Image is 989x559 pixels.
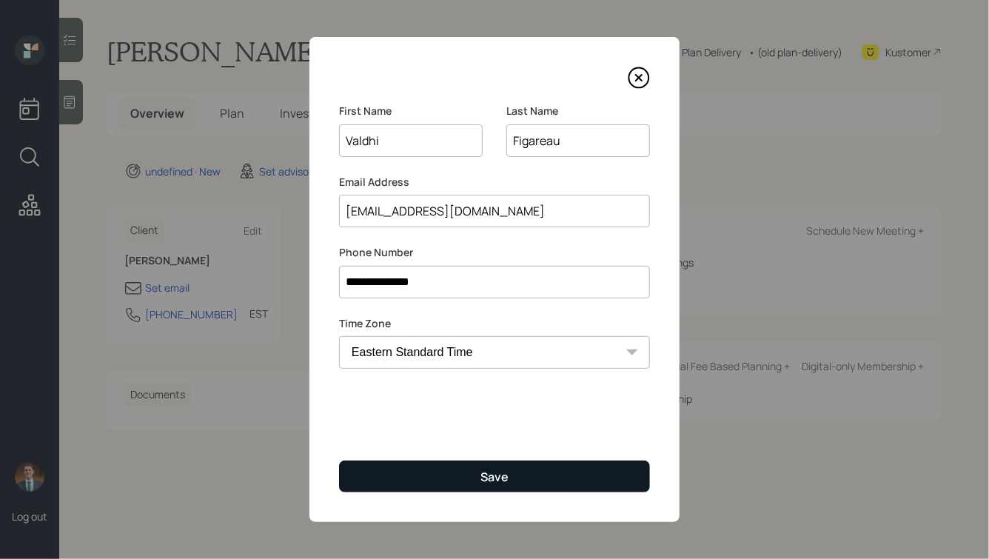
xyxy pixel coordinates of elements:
label: First Name [339,104,483,118]
label: Last Name [506,104,650,118]
label: Email Address [339,175,650,190]
label: Phone Number [339,245,650,260]
label: Time Zone [339,316,650,331]
button: Save [339,461,650,492]
div: Save [480,469,509,485]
